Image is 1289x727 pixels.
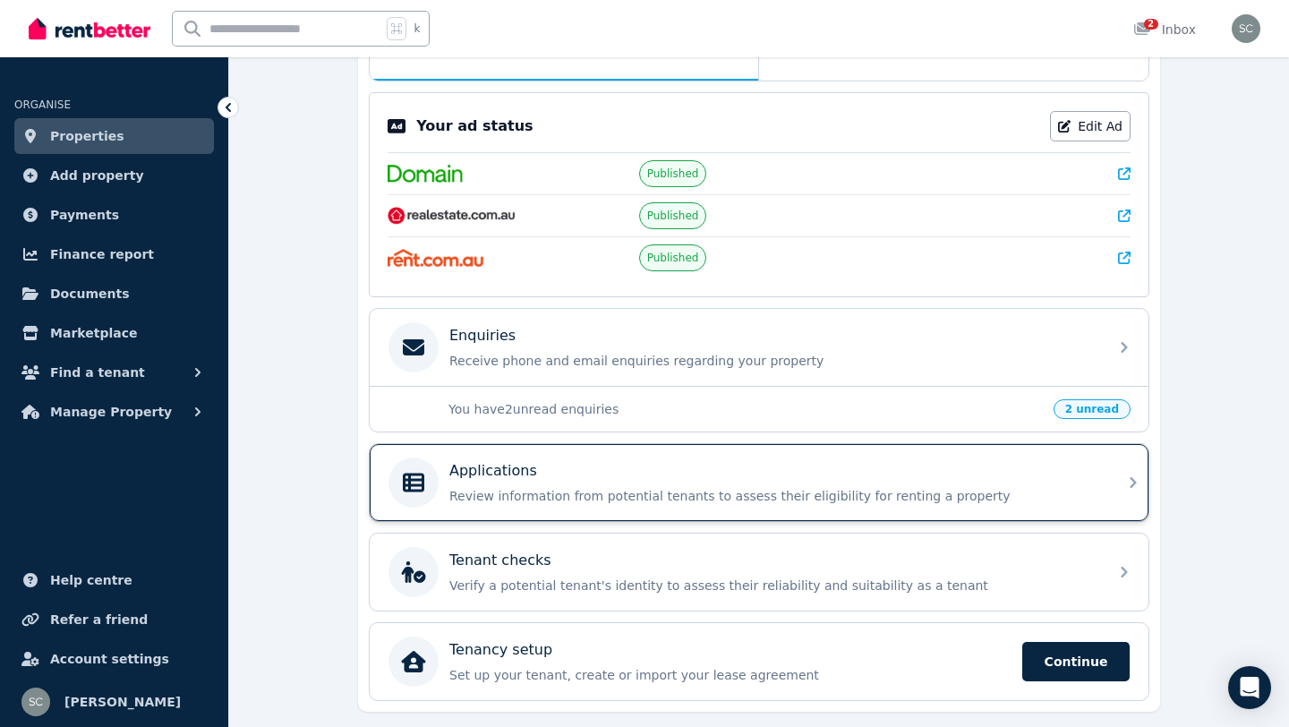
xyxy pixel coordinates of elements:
[14,158,214,193] a: Add property
[449,577,1097,594] p: Verify a potential tenant's identity to assess their reliability and suitability as a tenant
[14,394,214,430] button: Manage Property
[14,118,214,154] a: Properties
[449,550,551,571] p: Tenant checks
[370,534,1148,611] a: Tenant checksVerify a potential tenant's identity to assess their reliability and suitability as ...
[50,125,124,147] span: Properties
[50,648,169,670] span: Account settings
[1144,19,1158,30] span: 2
[50,244,154,265] span: Finance report
[388,165,463,183] img: Domain.com.au
[14,355,214,390] button: Find a tenant
[14,562,214,598] a: Help centre
[50,165,144,186] span: Add property
[449,460,537,482] p: Applications
[449,352,1097,370] p: Receive phone and email enquiries regarding your property
[14,315,214,351] a: Marketplace
[449,487,1097,505] p: Review information from potential tenants to assess their eligibility for renting a property
[388,249,483,267] img: Rent.com.au
[29,15,150,42] img: RentBetter
[647,209,699,223] span: Published
[1054,399,1131,419] span: 2 unread
[416,115,533,137] p: Your ad status
[50,569,132,591] span: Help centre
[1232,14,1260,43] img: susan campbell
[1133,21,1196,38] div: Inbox
[14,276,214,312] a: Documents
[50,609,148,630] span: Refer a friend
[1228,666,1271,709] div: Open Intercom Messenger
[449,666,1012,684] p: Set up your tenant, create or import your lease agreement
[370,623,1148,700] a: Tenancy setupSet up your tenant, create or import your lease agreementContinue
[50,283,130,304] span: Documents
[14,197,214,233] a: Payments
[647,167,699,181] span: Published
[414,21,420,36] span: k
[50,401,172,423] span: Manage Property
[388,207,516,225] img: RealEstate.com.au
[21,688,50,716] img: susan campbell
[647,251,699,265] span: Published
[14,236,214,272] a: Finance report
[370,309,1148,386] a: EnquiriesReceive phone and email enquiries regarding your property
[1022,642,1130,681] span: Continue
[64,691,181,713] span: [PERSON_NAME]
[14,602,214,637] a: Refer a friend
[50,362,145,383] span: Find a tenant
[14,641,214,677] a: Account settings
[50,204,119,226] span: Payments
[448,400,1043,418] p: You have 2 unread enquiries
[449,639,552,661] p: Tenancy setup
[370,444,1148,521] a: ApplicationsReview information from potential tenants to assess their eligibility for renting a p...
[50,322,137,344] span: Marketplace
[449,325,516,346] p: Enquiries
[1050,111,1131,141] a: Edit Ad
[14,98,71,111] span: ORGANISE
